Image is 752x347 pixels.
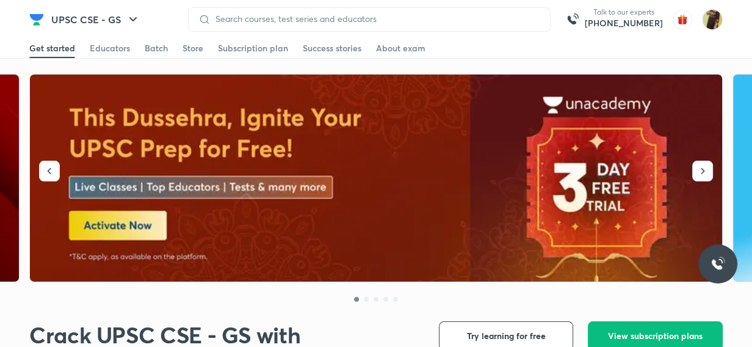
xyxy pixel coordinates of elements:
div: Success stories [303,42,361,54]
p: Talk to our experts [585,7,663,17]
div: Store [183,42,203,54]
a: Success stories [303,38,361,58]
div: Get started [29,42,75,54]
a: [PHONE_NUMBER] [585,17,663,29]
span: Try learning for free [467,330,546,342]
input: Search courses, test series and educators [211,14,540,24]
img: Company Logo [29,12,44,27]
img: avatar [673,10,692,29]
a: Get started [29,38,75,58]
span: View subscription plans [608,330,703,342]
div: Batch [145,42,168,54]
a: Educators [90,38,130,58]
a: Subscription plan [218,38,288,58]
a: About exam [376,38,425,58]
div: Subscription plan [218,42,288,54]
a: Batch [145,38,168,58]
img: call-us [560,7,585,32]
img: Uma Kumari Rajput [702,9,723,30]
button: UPSC CSE - GS [44,7,148,32]
div: Educators [90,42,130,54]
div: About exam [376,42,425,54]
img: ttu [710,257,725,271]
a: Store [183,38,203,58]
